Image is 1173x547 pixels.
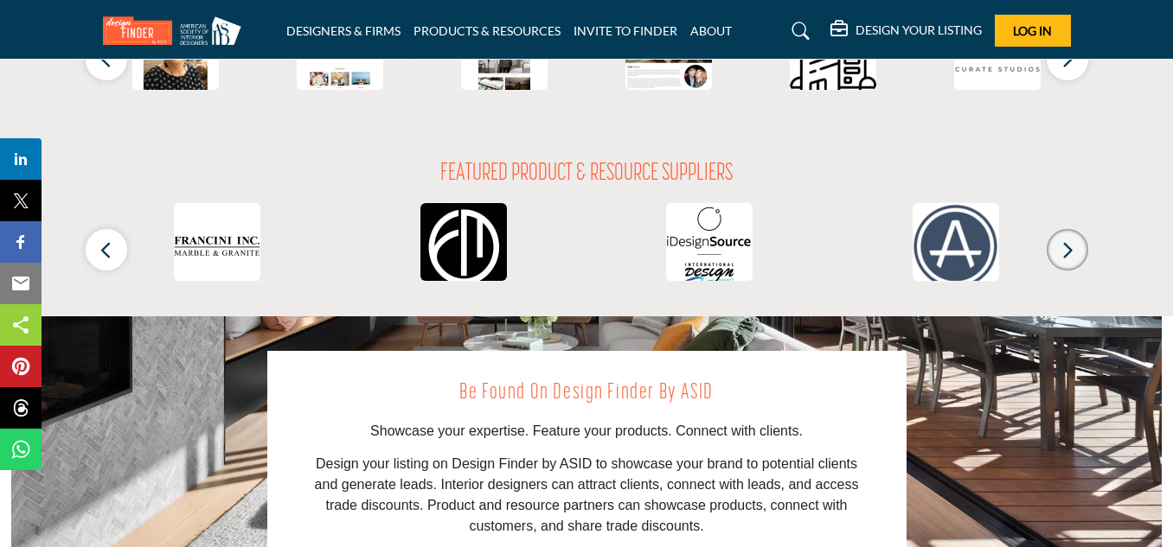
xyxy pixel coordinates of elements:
a: ABOUT [690,23,732,38]
a: Search [775,17,821,45]
a: PRODUCTS & RESOURCES [413,23,561,38]
img: Site Logo [103,16,250,45]
h2: FEATURED PRODUCT & RESOURCE SUPPLIERS [440,160,733,189]
a: INVITE TO FINDER [574,23,677,38]
h5: DESIGN YOUR LISTING [856,22,982,38]
button: Log In [995,15,1071,47]
a: DESIGNERS & FIRMS [286,23,401,38]
div: DESIGN YOUR LISTING [830,21,982,41]
h2: Be Found on Design Finder by ASID [306,377,868,410]
img: AROS [913,203,999,289]
p: Design your listing on Design Finder by ASID to showcase your brand to potential clients and gene... [306,454,868,537]
img: iDesignSource.com by International Design Source [666,203,753,289]
img: Fordham Marble Company [420,203,507,289]
span: Log In [1013,23,1052,38]
p: Showcase your expertise. Feature your products. Connect with clients. [306,421,868,442]
img: Francini Incorporated [174,203,260,289]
